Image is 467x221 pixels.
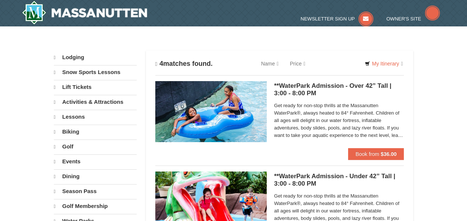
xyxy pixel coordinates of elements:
span: Get ready for non-stop thrills at the Massanutten WaterPark®, always heated to 84° Fahrenheit. Ch... [274,102,404,139]
a: Newsletter Sign Up [301,16,373,22]
a: Golf [54,140,137,154]
a: Lodging [54,51,137,64]
h5: **WaterPark Admission - Under 42” Tall | 3:00 - 8:00 PM [274,173,404,188]
a: Massanutten Resort [22,1,147,25]
a: Name [256,56,284,71]
a: Events [54,154,137,169]
a: Owner's Site [386,16,440,22]
img: 6619917-1058-293f39d8.jpg [155,81,267,142]
a: Lessons [54,110,137,124]
a: Golf Membership [54,199,137,213]
img: Massanutten Resort Logo [22,1,147,25]
span: Owner's Site [386,16,421,22]
button: Book from $36.00 [348,148,404,160]
a: Dining [54,169,137,183]
a: Price [284,56,311,71]
a: Biking [54,125,137,139]
a: Season Pass [54,184,137,198]
h5: **WaterPark Admission - Over 42” Tall | 3:00 - 8:00 PM [274,82,404,97]
a: My Itinerary [360,58,408,69]
strong: $36.00 [381,151,397,157]
a: Snow Sports Lessons [54,65,137,79]
span: Book from [356,151,379,157]
a: Lift Tickets [54,80,137,94]
span: Newsletter Sign Up [301,16,355,22]
a: Activities & Attractions [54,95,137,109]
